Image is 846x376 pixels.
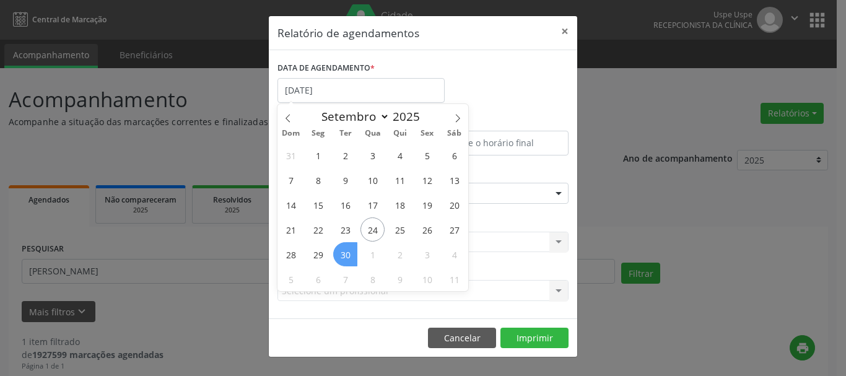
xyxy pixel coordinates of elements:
[279,267,303,291] span: Outubro 5, 2025
[442,168,466,192] span: Setembro 13, 2025
[441,129,468,138] span: Sáb
[388,143,412,167] span: Setembro 4, 2025
[306,143,330,167] span: Setembro 1, 2025
[442,193,466,217] span: Setembro 20, 2025
[306,168,330,192] span: Setembro 8, 2025
[360,267,385,291] span: Outubro 8, 2025
[426,111,569,131] label: ATÉ
[442,143,466,167] span: Setembro 6, 2025
[428,328,496,349] button: Cancelar
[388,217,412,242] span: Setembro 25, 2025
[415,143,439,167] span: Setembro 5, 2025
[279,143,303,167] span: Agosto 31, 2025
[386,129,414,138] span: Qui
[333,267,357,291] span: Outubro 7, 2025
[277,129,305,138] span: Dom
[279,217,303,242] span: Setembro 21, 2025
[388,168,412,192] span: Setembro 11, 2025
[279,242,303,266] span: Setembro 28, 2025
[388,193,412,217] span: Setembro 18, 2025
[333,217,357,242] span: Setembro 23, 2025
[442,217,466,242] span: Setembro 27, 2025
[426,131,569,155] input: Selecione o horário final
[415,193,439,217] span: Setembro 19, 2025
[277,25,419,41] h5: Relatório de agendamentos
[360,168,385,192] span: Setembro 10, 2025
[359,129,386,138] span: Qua
[333,242,357,266] span: Setembro 30, 2025
[305,129,332,138] span: Seg
[388,267,412,291] span: Outubro 9, 2025
[415,168,439,192] span: Setembro 12, 2025
[333,168,357,192] span: Setembro 9, 2025
[388,242,412,266] span: Outubro 2, 2025
[500,328,569,349] button: Imprimir
[306,193,330,217] span: Setembro 15, 2025
[360,193,385,217] span: Setembro 17, 2025
[306,267,330,291] span: Outubro 6, 2025
[442,242,466,266] span: Outubro 4, 2025
[306,217,330,242] span: Setembro 22, 2025
[414,129,441,138] span: Sex
[360,217,385,242] span: Setembro 24, 2025
[390,108,430,125] input: Year
[333,143,357,167] span: Setembro 2, 2025
[306,242,330,266] span: Setembro 29, 2025
[415,267,439,291] span: Outubro 10, 2025
[442,267,466,291] span: Outubro 11, 2025
[315,108,390,125] select: Month
[415,242,439,266] span: Outubro 3, 2025
[277,78,445,103] input: Selecione uma data ou intervalo
[333,193,357,217] span: Setembro 16, 2025
[552,16,577,46] button: Close
[279,193,303,217] span: Setembro 14, 2025
[277,59,375,78] label: DATA DE AGENDAMENTO
[415,217,439,242] span: Setembro 26, 2025
[360,242,385,266] span: Outubro 1, 2025
[332,129,359,138] span: Ter
[279,168,303,192] span: Setembro 7, 2025
[360,143,385,167] span: Setembro 3, 2025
